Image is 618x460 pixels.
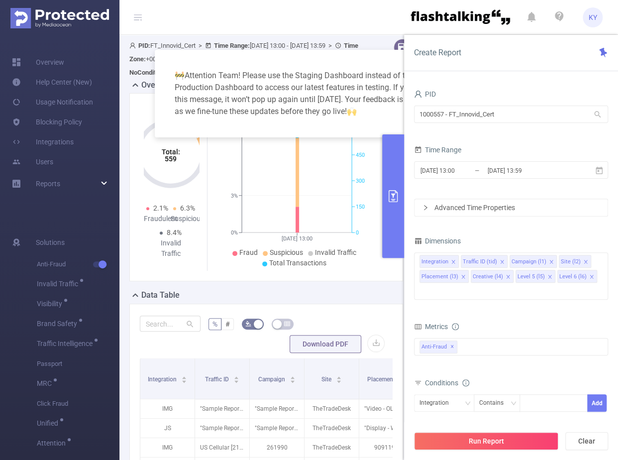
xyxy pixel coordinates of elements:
[471,270,514,283] li: Creative (l4)
[419,395,456,411] div: Integration
[414,199,608,216] div: icon: rightAdvanced Time Properties
[414,90,422,98] i: icon: user
[463,255,497,268] div: Traffic ID (tid)
[414,432,558,450] button: Run Report
[583,259,588,265] i: icon: close
[419,270,469,283] li: Placement (l3)
[479,395,511,411] div: Contains
[506,274,511,280] i: icon: close
[589,274,594,280] i: icon: close
[559,255,591,268] li: Site (l2)
[419,255,459,268] li: Integration
[487,164,567,177] input: End date
[461,255,508,268] li: Traffic ID (tid)
[414,90,436,98] span: PID
[414,323,448,331] span: Metrics
[565,432,608,450] button: Clear
[461,274,466,280] i: icon: close
[500,259,505,265] i: icon: close
[515,270,555,283] li: Level 5 (l5)
[549,259,554,265] i: icon: close
[557,270,597,283] li: Level 6 (l6)
[421,255,448,268] div: Integration
[414,48,461,57] span: Create Report
[587,394,607,412] button: Add
[347,107,357,116] span: highfive
[462,379,469,386] i: icon: info-circle
[559,270,587,283] div: Level 6 (l6)
[517,270,545,283] div: Level 5 (l5)
[419,341,457,353] span: Anti-Fraud
[414,237,461,245] span: Dimensions
[419,164,500,177] input: Start date
[167,62,452,125] div: Attention Team! Please use the Staging Dashboard instead of the Production Dashboard to access ou...
[452,323,459,330] i: icon: info-circle
[425,379,469,387] span: Conditions
[450,341,454,353] span: ✕
[512,255,546,268] div: Campaign (l1)
[422,205,428,211] i: icon: right
[473,270,503,283] div: Creative (l4)
[547,274,552,280] i: icon: close
[414,146,461,154] span: Time Range
[451,259,456,265] i: icon: close
[175,71,185,80] span: warning
[465,400,471,407] i: icon: down
[421,270,458,283] div: Placement (l3)
[561,255,581,268] div: Site (l2)
[511,400,516,407] i: icon: down
[510,255,557,268] li: Campaign (l1)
